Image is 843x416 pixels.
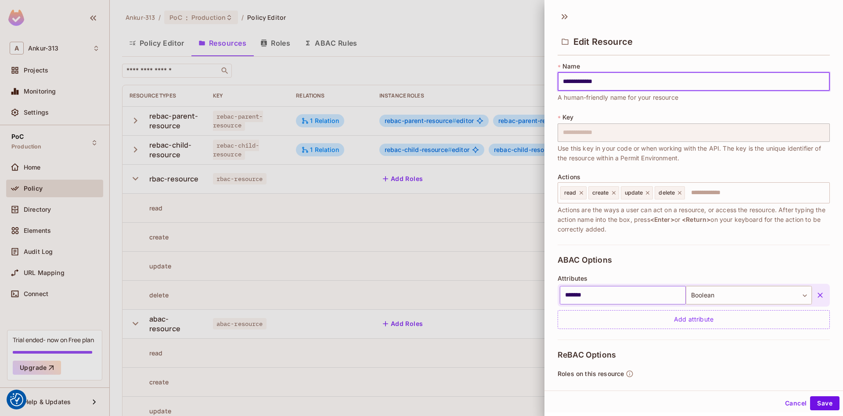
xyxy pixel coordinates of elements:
span: Use this key in your code or when working with the API. The key is the unique identifier of the r... [558,144,830,163]
span: Key [562,114,573,121]
button: Save [810,396,839,410]
span: update [625,189,643,196]
div: create [588,186,619,199]
span: Attributes [558,275,588,282]
span: Actions are the ways a user can act on a resource, or access the resource. After typing the actio... [558,205,830,234]
span: Name [562,63,580,70]
span: <Return> [682,216,710,223]
img: Revisit consent button [10,393,23,406]
span: Roles on this resource [558,370,624,377]
span: <Enter> [650,216,674,223]
div: Boolean [686,286,812,304]
div: read [560,186,587,199]
span: read [564,189,576,196]
div: delete [655,186,685,199]
button: Cancel [782,396,810,410]
span: delete [659,189,675,196]
span: Actions [558,174,580,181]
span: ReBAC Options [558,351,616,359]
span: A human-friendly name for your resource [558,93,678,102]
span: create [592,189,609,196]
button: Consent Preferences [10,393,23,406]
span: ABAC Options [558,256,612,264]
div: update [621,186,653,199]
div: Add attribute [558,310,830,329]
span: Edit Resource [573,36,633,47]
